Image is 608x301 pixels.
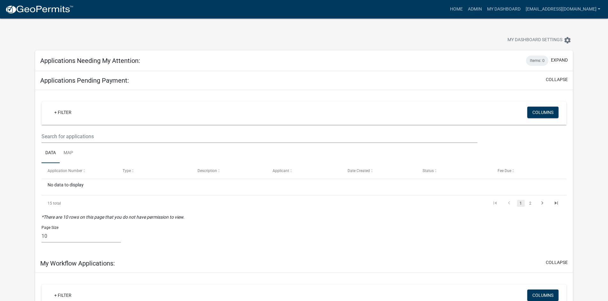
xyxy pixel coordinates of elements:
i: settings [564,36,571,44]
span: Fee Due [498,169,511,173]
datatable-header-cell: Fee Due [491,163,566,178]
a: Map [60,143,77,163]
a: [EMAIL_ADDRESS][DOMAIN_NAME] [523,3,603,15]
button: collapse [546,76,568,83]
div: No data to display [41,179,567,195]
div: 15 total [41,195,145,211]
span: Status [423,169,434,173]
a: 2 [527,200,534,207]
span: Application Number [48,169,82,173]
a: 1 [517,200,525,207]
a: Data [41,143,60,163]
div: collapse [35,90,573,254]
a: + Filter [49,107,77,118]
span: Type [123,169,131,173]
li: page 2 [526,198,535,209]
a: My Dashboard [484,3,523,15]
button: expand [551,57,568,64]
a: Home [447,3,465,15]
button: Columns [527,107,559,118]
datatable-header-cell: Type [116,163,191,178]
datatable-header-cell: Description [191,163,266,178]
i: *There are 10 rows on this page that you do not have permission to view. [41,214,184,220]
span: My Dashboard Settings [507,36,562,44]
h5: Applications Needing My Attention: [40,57,140,64]
span: Description [198,169,217,173]
a: go to previous page [503,200,515,207]
h5: Applications Pending Payment: [40,77,129,84]
datatable-header-cell: Applicant [266,163,342,178]
span: Date Created [348,169,370,173]
datatable-header-cell: Application Number [41,163,116,178]
input: Search for applications [41,130,477,143]
a: go to first page [489,200,501,207]
div: Items: 0 [526,56,548,66]
a: go to next page [536,200,548,207]
button: Columns [527,290,559,301]
li: page 1 [516,198,526,209]
a: + Filter [49,290,77,301]
span: Applicant [273,169,289,173]
button: collapse [546,259,568,266]
h5: My Workflow Applications: [40,260,115,267]
datatable-header-cell: Status [416,163,491,178]
a: go to last page [550,200,562,207]
datatable-header-cell: Date Created [342,163,417,178]
a: Admin [465,3,484,15]
button: My Dashboard Settingssettings [502,34,576,46]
